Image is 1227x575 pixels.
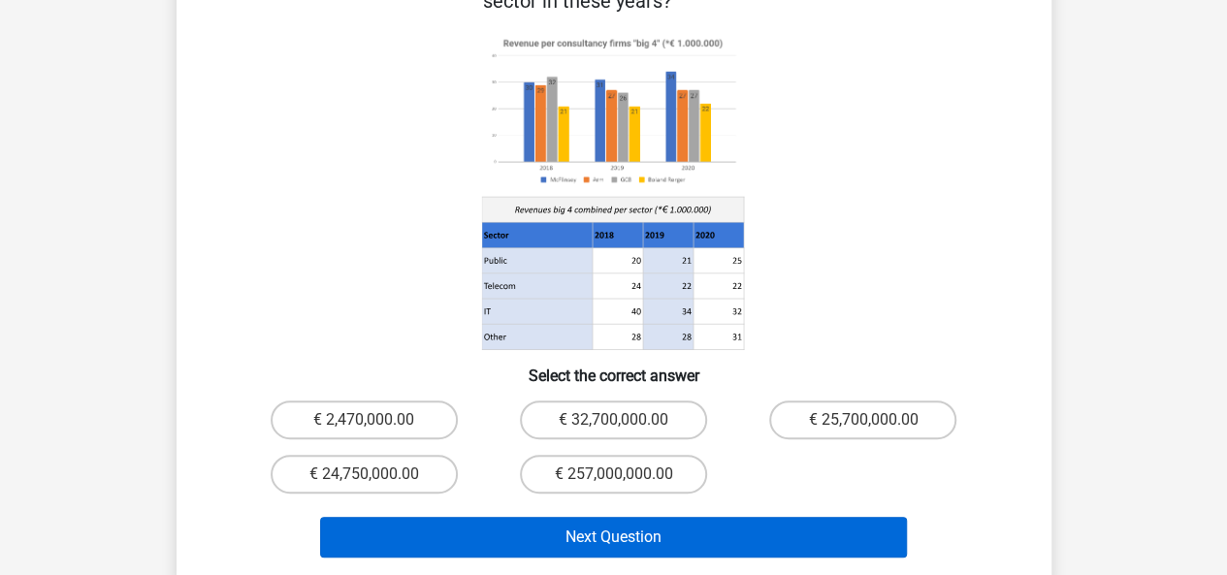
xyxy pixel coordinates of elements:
label: € 25,700,000.00 [769,400,956,439]
h6: Select the correct answer [208,351,1020,385]
button: Next Question [320,517,907,558]
label: € 257,000,000.00 [520,455,707,494]
label: € 24,750,000.00 [271,455,458,494]
label: € 2,470,000.00 [271,400,458,439]
label: € 32,700,000.00 [520,400,707,439]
